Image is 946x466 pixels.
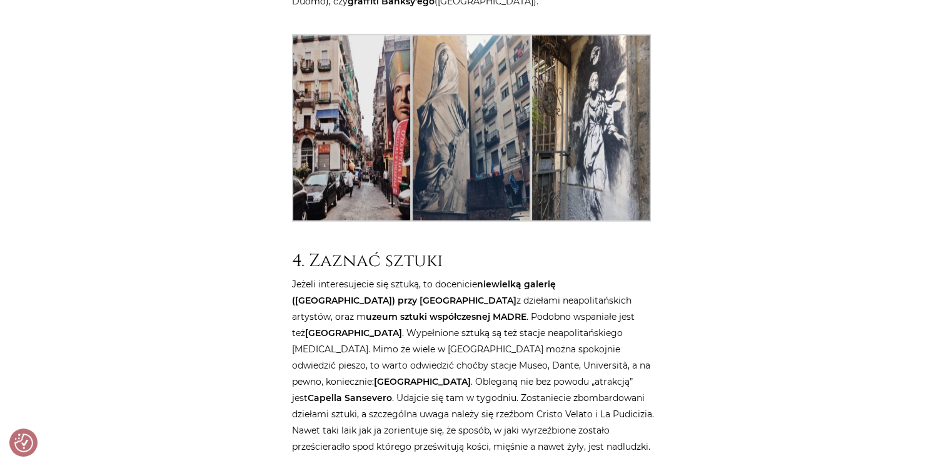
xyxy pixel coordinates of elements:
[292,250,655,272] h2: 4. Zaznać sztuki
[308,392,392,404] strong: Capella Sansevero
[366,311,526,322] strong: uzeum sztuki współczesnej MADRE
[292,276,655,455] p: Jeżeli interesujecie się sztuką, to docenicie z dziełami neapolitańskich artystów, oraz m . Podob...
[305,327,402,339] strong: [GEOGRAPHIC_DATA]
[14,434,33,452] button: Preferencje co do zgód
[374,376,471,387] strong: [GEOGRAPHIC_DATA]
[14,434,33,452] img: Revisit consent button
